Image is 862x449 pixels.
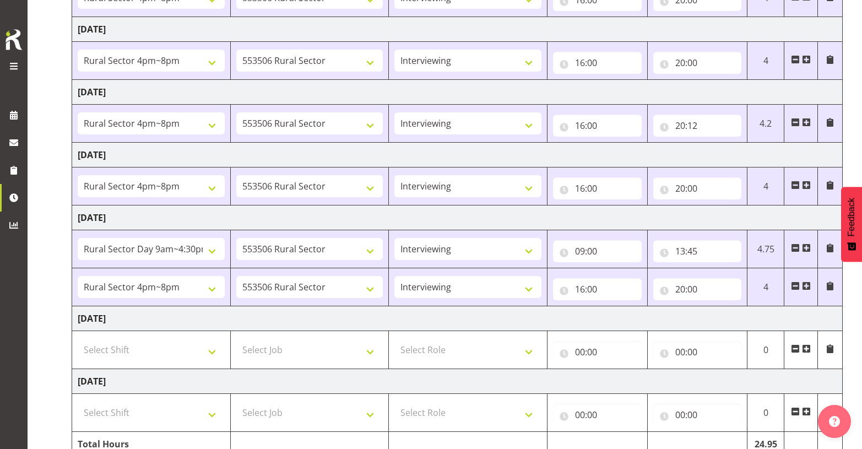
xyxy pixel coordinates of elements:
[553,52,642,74] input: Click to select...
[653,278,742,300] input: Click to select...
[747,394,784,432] td: 0
[653,52,742,74] input: Click to select...
[747,105,784,143] td: 4.2
[747,167,784,205] td: 4
[747,331,784,369] td: 0
[553,341,642,363] input: Click to select...
[553,177,642,199] input: Click to select...
[653,240,742,262] input: Click to select...
[747,230,784,268] td: 4.75
[653,177,742,199] input: Click to select...
[841,187,862,262] button: Feedback - Show survey
[747,42,784,80] td: 4
[653,404,742,426] input: Click to select...
[72,80,843,105] td: [DATE]
[553,404,642,426] input: Click to select...
[829,416,840,427] img: help-xxl-2.png
[847,198,856,236] span: Feedback
[653,115,742,137] input: Click to select...
[72,143,843,167] td: [DATE]
[653,341,742,363] input: Click to select...
[747,268,784,306] td: 4
[72,205,843,230] td: [DATE]
[72,306,843,331] td: [DATE]
[553,115,642,137] input: Click to select...
[553,240,642,262] input: Click to select...
[72,17,843,42] td: [DATE]
[72,369,843,394] td: [DATE]
[3,28,25,52] img: Rosterit icon logo
[553,278,642,300] input: Click to select...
